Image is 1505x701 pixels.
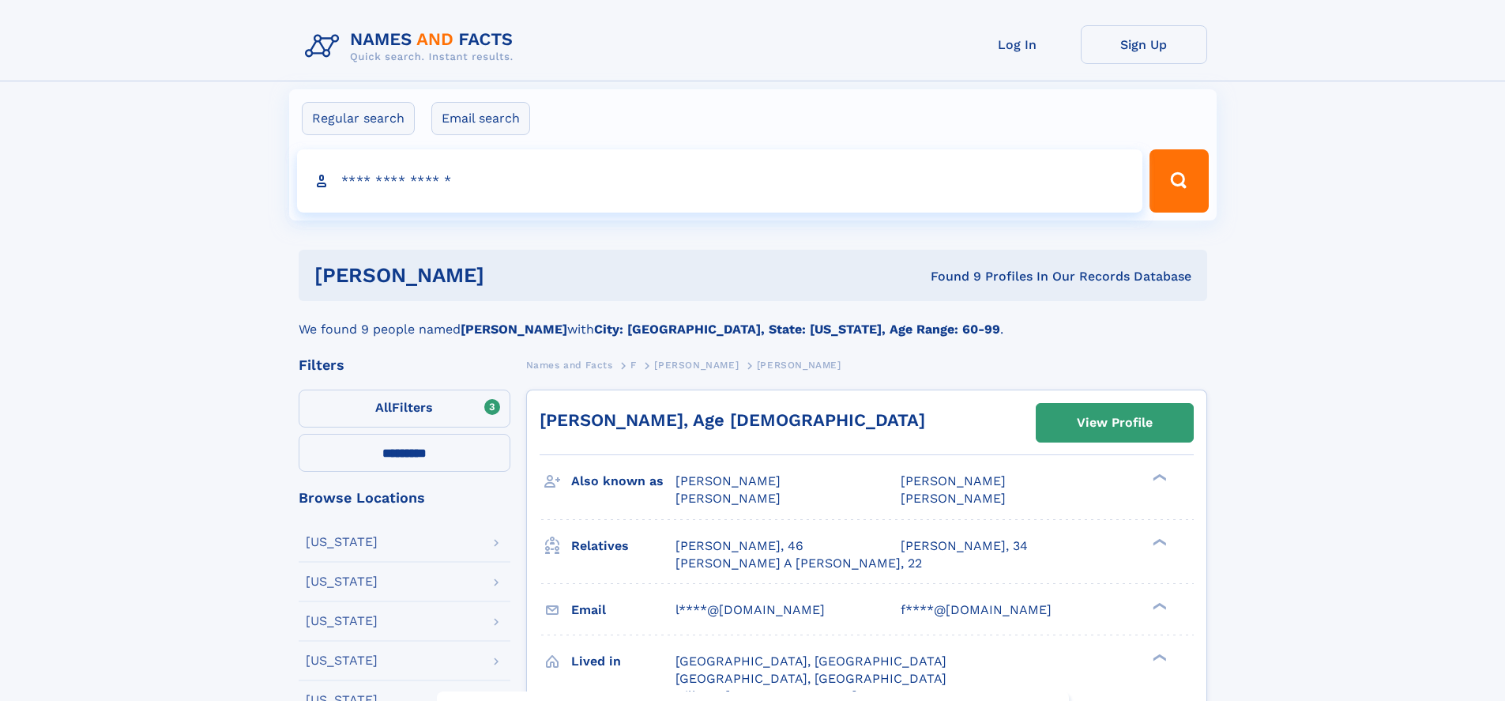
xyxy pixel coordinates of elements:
[954,25,1081,64] a: Log In
[901,537,1028,555] a: [PERSON_NAME], 34
[901,473,1006,488] span: [PERSON_NAME]
[302,102,415,135] label: Regular search
[1077,405,1153,441] div: View Profile
[299,25,526,68] img: Logo Names and Facts
[675,654,946,669] span: [GEOGRAPHIC_DATA], [GEOGRAPHIC_DATA]
[675,555,922,572] a: [PERSON_NAME] A [PERSON_NAME], 22
[630,360,637,371] span: F
[299,390,510,428] label: Filters
[675,537,803,555] a: [PERSON_NAME], 46
[299,301,1207,339] div: We found 9 people named with .
[299,491,510,505] div: Browse Locations
[1149,601,1168,611] div: ❯
[1037,404,1193,442] a: View Profile
[306,575,378,588] div: [US_STATE]
[630,355,637,375] a: F
[675,491,781,506] span: [PERSON_NAME]
[571,533,675,560] h3: Relatives
[571,648,675,675] h3: Lived in
[1149,652,1168,662] div: ❯
[757,360,841,371] span: [PERSON_NAME]
[461,322,567,337] b: [PERSON_NAME]
[306,654,378,667] div: [US_STATE]
[594,322,1000,337] b: City: [GEOGRAPHIC_DATA], State: [US_STATE], Age Range: 60-99
[1149,473,1168,483] div: ❯
[654,355,739,375] a: [PERSON_NAME]
[707,268,1191,285] div: Found 9 Profiles In Our Records Database
[901,491,1006,506] span: [PERSON_NAME]
[571,597,675,624] h3: Email
[540,410,925,430] a: [PERSON_NAME], Age [DEMOGRAPHIC_DATA]
[306,536,378,548] div: [US_STATE]
[526,355,613,375] a: Names and Facts
[375,400,392,415] span: All
[654,360,739,371] span: [PERSON_NAME]
[314,266,708,285] h1: [PERSON_NAME]
[1081,25,1207,64] a: Sign Up
[431,102,530,135] label: Email search
[1149,537,1168,547] div: ❯
[306,615,378,628] div: [US_STATE]
[571,468,675,495] h3: Also known as
[675,473,781,488] span: [PERSON_NAME]
[297,149,1143,213] input: search input
[299,358,510,372] div: Filters
[1149,149,1208,213] button: Search Button
[675,671,946,686] span: [GEOGRAPHIC_DATA], [GEOGRAPHIC_DATA]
